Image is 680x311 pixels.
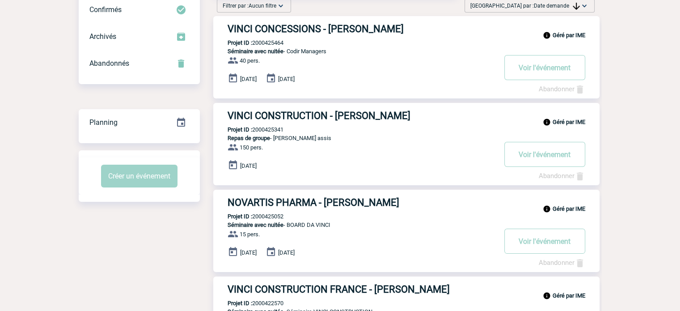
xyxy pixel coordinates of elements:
[89,118,118,127] span: Planning
[228,222,283,228] span: Séminaire avec nuitée
[228,284,496,295] h3: VINCI CONSTRUCTION FRANCE - [PERSON_NAME]
[213,222,496,228] p: - BOARD DA VINCI
[240,162,257,169] span: [DATE]
[213,197,600,208] a: NOVARTIS PHARMA - [PERSON_NAME]
[228,23,496,34] h3: VINCI CONCESSIONS - [PERSON_NAME]
[79,50,200,77] div: Retrouvez ici tous vos événements annulés
[543,31,551,39] img: info_black_24dp.svg
[553,205,585,212] b: Géré par IME
[228,39,252,46] b: Projet ID :
[228,110,496,121] h3: VINCI CONSTRUCTION - [PERSON_NAME]
[240,231,260,238] span: 15 pers.
[228,48,283,55] span: Séminaire avec nuitée
[553,292,585,299] b: Géré par IME
[79,109,200,135] a: Planning
[504,229,585,254] button: Voir l'événement
[553,119,585,125] b: Géré par IME
[539,172,585,180] a: Abandonner
[240,144,263,151] span: 150 pers.
[534,3,580,9] span: Date demande
[228,126,252,133] b: Projet ID :
[79,109,200,136] div: Retrouvez ici tous vos événements organisés par date et état d'avancement
[213,213,283,220] p: 2000425052
[213,126,283,133] p: 2000425341
[240,76,257,82] span: [DATE]
[240,249,257,256] span: [DATE]
[228,197,496,208] h3: NOVARTIS PHARMA - [PERSON_NAME]
[278,249,295,256] span: [DATE]
[504,55,585,80] button: Voir l'événement
[228,135,270,141] span: Repas de groupe
[213,23,600,34] a: VINCI CONCESSIONS - [PERSON_NAME]
[539,85,585,93] a: Abandonner
[101,165,177,187] button: Créer un événement
[89,59,129,68] span: Abandonnés
[504,142,585,167] button: Voir l'événement
[240,57,260,64] span: 40 pers.
[213,48,496,55] p: - Codir Managers
[213,39,283,46] p: 2000425464
[228,213,252,220] b: Projet ID :
[213,110,600,121] a: VINCI CONSTRUCTION - [PERSON_NAME]
[573,3,580,10] img: arrow_downward.png
[213,300,283,307] p: 2000422570
[79,23,200,50] div: Retrouvez ici tous les événements que vous avez décidé d'archiver
[89,32,116,41] span: Archivés
[553,32,585,38] b: Géré par IME
[543,292,551,300] img: info_black_24dp.svg
[223,1,276,10] span: Filtrer par :
[543,205,551,213] img: info_black_24dp.svg
[276,1,285,10] img: baseline_expand_more_white_24dp-b.png
[580,1,589,10] img: baseline_expand_more_white_24dp-b.png
[543,118,551,126] img: info_black_24dp.svg
[228,300,252,307] b: Projet ID :
[213,135,496,141] p: - [PERSON_NAME] assis
[249,3,276,9] span: Aucun filtre
[213,284,600,295] a: VINCI CONSTRUCTION FRANCE - [PERSON_NAME]
[89,5,122,14] span: Confirmés
[539,259,585,267] a: Abandonner
[470,1,580,10] span: [GEOGRAPHIC_DATA] par :
[278,76,295,82] span: [DATE]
